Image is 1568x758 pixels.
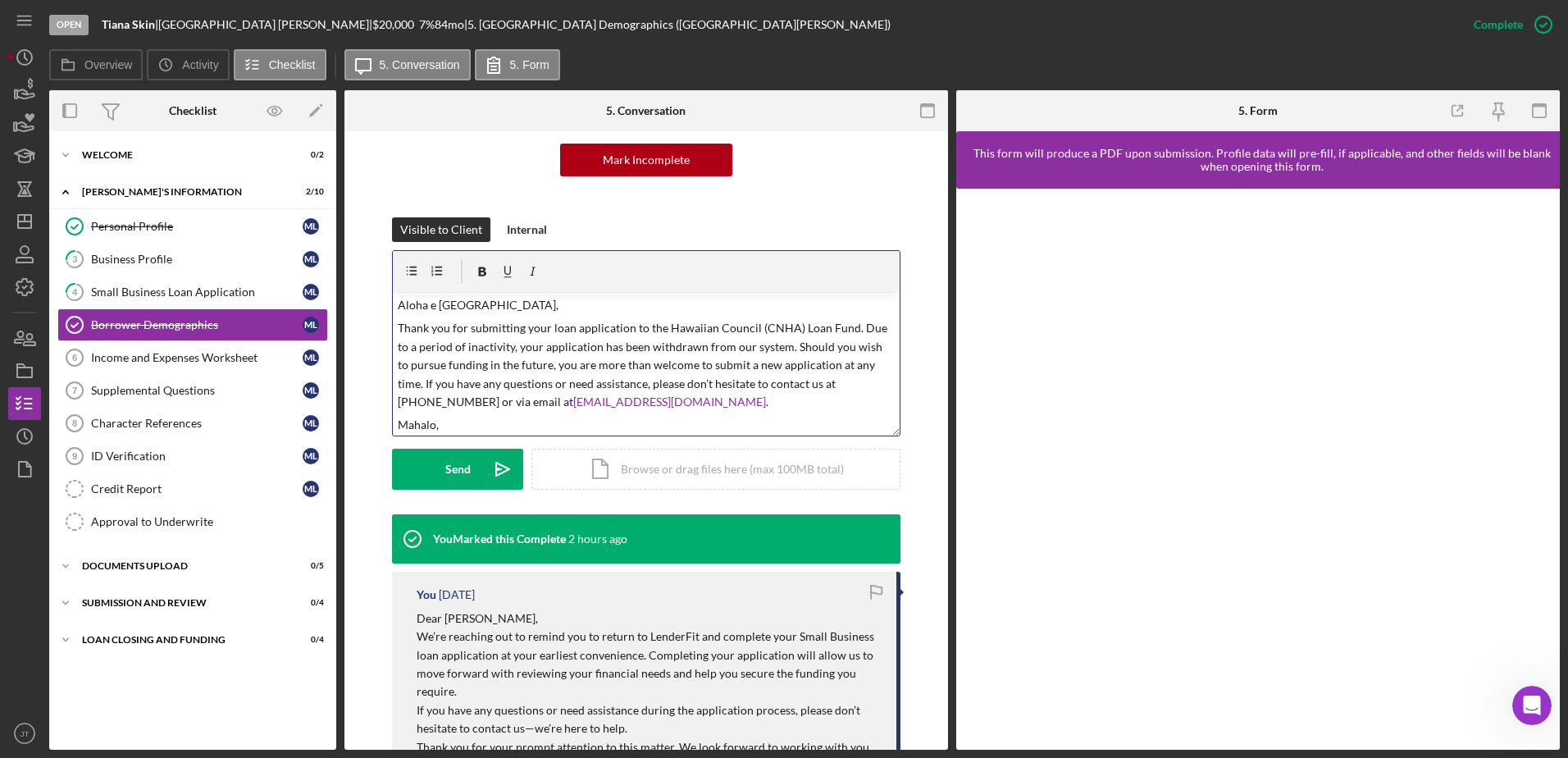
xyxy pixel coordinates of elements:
[57,407,328,440] a: 8Character ReferencesML
[102,17,155,31] b: Tiana Skin
[102,18,158,31] div: |
[147,49,229,80] button: Activity
[11,7,42,38] button: go back
[303,415,319,432] div: M L
[257,7,288,38] button: Home
[417,588,436,601] div: You
[433,532,566,546] div: You Marked this Complete
[606,104,686,117] div: 5. Conversation
[294,635,324,645] div: 0 / 4
[269,58,316,71] label: Checklist
[303,251,319,267] div: M L
[464,18,891,31] div: | 5. [GEOGRAPHIC_DATA] Demographics ([GEOGRAPHIC_DATA][PERSON_NAME])
[91,220,303,233] div: Personal Profile
[80,21,204,37] p: The team can also help
[573,395,766,409] a: [EMAIL_ADDRESS][DOMAIN_NAME]
[82,561,283,571] div: DOCUMENTS UPLOAD
[72,163,302,212] div: If we have to deny an application for an "other" reason not listed, we could add the reasoning in...
[91,351,303,364] div: Income and Expenses Worksheet
[510,58,549,71] label: 5. Form
[392,217,490,242] button: Visible to Client
[13,482,269,534] div: Help [PERSON_NAME] understand how they’re doing:
[419,18,435,31] div: 7 %
[973,205,1545,733] iframe: Lenderfit form
[13,482,315,536] div: Operator says…
[380,58,460,71] label: 5. Conversation
[568,532,627,546] time: 2025-09-16 20:24
[57,374,328,407] a: 7Supplemental QuestionsML
[439,588,475,601] time: 2025-09-12 02:18
[47,9,73,35] img: Profile image for Operator
[303,218,319,235] div: M L
[91,417,303,430] div: Character References
[398,416,896,434] p: Mahalo,
[398,296,896,314] p: Aloha e [GEOGRAPHIC_DATA],
[1457,8,1560,41] button: Complete
[303,284,319,300] div: M L
[72,386,77,395] tspan: 7
[13,460,315,482] div: [DATE]
[25,524,39,537] button: Emoji picker
[303,349,319,366] div: M L
[26,244,256,436] div: Noted, thank you for the additional insight! For now, you could add more custom turndown reasons ...
[13,72,315,153] div: Christina says…
[91,515,327,528] div: Approval to Underwrite
[234,49,326,80] button: Checklist
[91,482,303,495] div: Credit Report
[57,276,328,308] a: 4Small Business Loan ApplicationML
[72,253,77,264] tspan: 3
[78,524,91,537] button: Upload attachment
[57,473,328,505] a: Credit ReportML
[104,524,117,537] button: Start recording
[294,598,324,608] div: 0 / 4
[57,505,328,538] a: Approval to Underwrite
[294,187,324,197] div: 2 / 10
[72,418,77,428] tspan: 8
[49,49,143,80] button: Overview
[91,285,303,299] div: Small Business Loan Application
[400,217,482,242] div: Visible to Client
[8,717,41,750] button: JT
[57,308,328,341] a: Borrower DemographicsML
[281,518,308,544] button: Send a message…
[372,17,414,31] span: $20,000
[72,451,77,461] tspan: 9
[91,253,303,266] div: Business Profile
[82,635,283,645] div: LOAN CLOSING AND FUNDING
[13,72,269,140] div: I will also share this feedback with our product team, could you tell me a bit more why this is i...
[603,144,690,176] div: Mark Incomplete
[26,82,256,130] div: I will also share this feedback with our product team, could you tell me a bit more why this is i...
[13,23,315,72] div: Jazmin says…
[288,7,317,36] div: Close
[964,147,1560,173] div: This form will produce a PDF upon submission. Profile data will pre-fill, if applicable, and othe...
[344,49,471,80] button: 5. Conversation
[169,104,217,117] div: Checklist
[1238,104,1278,117] div: 5. Form
[445,449,471,490] div: Send
[475,49,560,80] button: 5. Form
[91,318,303,331] div: Borrower Demographics
[72,286,78,297] tspan: 4
[303,448,319,464] div: M L
[57,243,328,276] a: 3Business ProfileML
[417,628,880,701] p: We’re reaching out to remind you to return to LenderFit and complete your Small Business loan app...
[57,210,328,243] a: Personal ProfileML
[499,217,555,242] button: Internal
[417,701,880,738] p: If you have any questions or need assistance during the application process, please don’t hesitat...
[303,382,319,399] div: M L
[57,440,328,473] a: 9ID VerificationML
[80,8,138,21] h1: Operator
[14,490,314,518] textarea: Message…
[560,144,732,176] button: Mark Incomplete
[182,58,218,71] label: Activity
[507,217,547,242] div: Internal
[13,234,315,459] div: Christina says…
[294,150,324,160] div: 0 / 2
[52,524,65,537] button: Gif picker
[59,153,315,221] div: If we have to deny an application for an "other" reason not listed, we could add the reasoning in...
[72,353,77,363] tspan: 6
[435,18,464,31] div: 84 mo
[82,598,283,608] div: SUBMISSION AND REVIEW
[21,729,30,738] text: JT
[392,449,523,490] button: Send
